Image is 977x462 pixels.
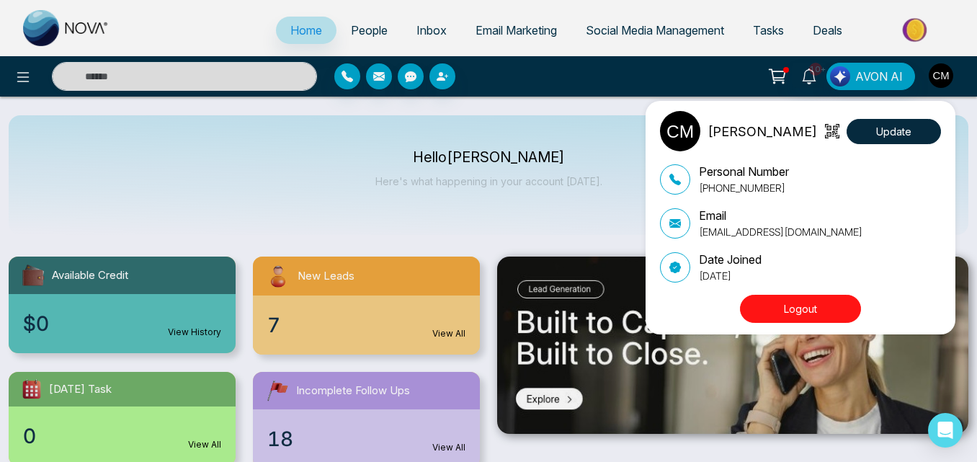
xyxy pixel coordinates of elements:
p: [DATE] [699,268,762,283]
p: [PHONE_NUMBER] [699,180,789,195]
p: Personal Number [699,163,789,180]
button: Update [847,119,941,144]
p: Email [699,207,862,224]
p: [PERSON_NAME] [708,122,817,141]
p: Date Joined [699,251,762,268]
p: [EMAIL_ADDRESS][DOMAIN_NAME] [699,224,862,239]
div: Open Intercom Messenger [928,413,963,448]
button: Logout [740,295,861,323]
